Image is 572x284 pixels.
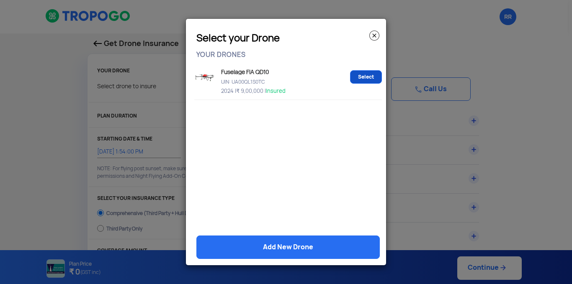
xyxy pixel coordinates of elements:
[369,31,379,41] img: close
[219,66,314,75] p: Fuselage FIA QD10
[196,235,380,259] a: Add New Drone
[266,87,286,95] span: Insured
[194,70,215,85] img: Drone image
[221,87,236,95] span: 2024 |
[196,46,380,58] p: YOUR DRONES
[219,77,347,84] p: UIN: UA00QL1S0TC
[196,35,380,41] h3: Select your Drone
[350,70,382,84] a: Select
[236,87,266,95] span: ₹ 9,00,000 |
